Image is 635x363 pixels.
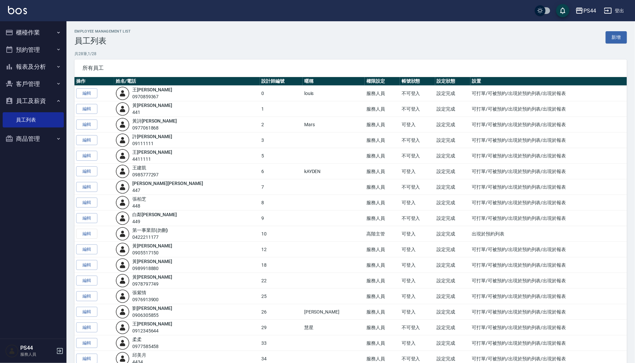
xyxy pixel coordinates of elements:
a: 編輯 [76,276,97,286]
td: 設定完成 [435,289,470,304]
td: 33 [260,335,303,351]
div: 09111111 [132,140,172,147]
div: 449 [132,218,177,225]
td: 服務人員 [365,86,400,101]
td: 25 [260,289,303,304]
td: 服務人員 [365,117,400,133]
p: 共 28 筆, 1 / 28 [74,51,627,57]
th: 設置 [470,77,627,86]
button: save [556,4,570,17]
div: 447 [132,187,203,194]
a: 王[PERSON_NAME] [132,321,172,326]
a: 許[PERSON_NAME] [132,134,172,139]
h5: PS44 [20,345,54,351]
td: 5 [260,148,303,164]
td: 設定完成 [435,242,470,257]
td: 設定完成 [435,133,470,148]
th: 設計師編號 [260,77,303,86]
th: 暱稱 [303,77,365,86]
td: 服務人員 [365,289,400,304]
td: 0 [260,86,303,101]
div: 448 [132,203,146,210]
td: 服務人員 [365,148,400,164]
a: 編輯 [76,260,97,270]
button: PS44 [573,4,599,18]
td: 可打單/可被預約/出現於預約列表/出現於報表 [470,86,627,101]
td: 服務人員 [365,320,400,335]
th: 帳號狀態 [400,77,435,86]
td: 可登入 [400,257,435,273]
td: 3 [260,133,303,148]
a: 第一事業部(勿刪) [132,227,168,233]
td: 服務人員 [365,335,400,351]
td: 設定完成 [435,211,470,226]
a: 王[PERSON_NAME] [132,87,172,92]
td: 可打單/可被預約/出現於預約列表/出現於報表 [470,304,627,320]
td: Mars [303,117,365,133]
td: 不可登入 [400,101,435,117]
th: 權限設定 [365,77,400,86]
td: 可登入 [400,195,435,211]
div: 0422211177 [132,234,168,241]
a: 黃[PERSON_NAME] [132,243,172,248]
a: 編輯 [76,322,97,333]
div: 0977061868 [132,125,177,132]
td: 設定完成 [435,320,470,335]
div: 441 [132,109,172,116]
td: 服務人員 [365,133,400,148]
a: 柔柔 [132,337,142,342]
th: 操作 [74,77,114,86]
td: 8 [260,195,303,211]
button: 櫃檯作業 [3,24,64,41]
td: 設定完成 [435,164,470,179]
button: 報表及分析 [3,58,64,75]
img: user-login-man-human-body-mobile-person-512.png [116,305,130,319]
td: 18 [260,257,303,273]
td: 設定完成 [435,257,470,273]
td: 可登入 [400,273,435,289]
td: 可登入 [400,226,435,242]
h2: Employee Management List [74,29,131,34]
td: 服務人員 [365,195,400,211]
td: 不可登入 [400,320,435,335]
a: 黃[PERSON_NAME] [132,103,172,108]
td: 服務人員 [365,101,400,117]
a: 編輯 [76,88,97,99]
img: user-login-man-human-body-mobile-person-512.png [116,102,130,116]
img: user-login-man-human-body-mobile-person-512.png [116,320,130,334]
td: 可登入 [400,335,435,351]
div: 0906305855 [132,312,172,319]
img: user-login-man-human-body-mobile-person-512.png [116,196,130,210]
td: [PERSON_NAME] [303,304,365,320]
div: 4411111 [132,156,172,163]
td: 不可登入 [400,86,435,101]
button: 登出 [601,5,627,17]
td: 設定完成 [435,273,470,289]
td: 不可登入 [400,148,435,164]
td: 可打單/可被預約/出現於預約列表/出現於報表 [470,133,627,148]
a: 編輯 [76,120,97,130]
img: user-login-man-human-body-mobile-person-512.png [116,258,130,272]
td: 服務人員 [365,257,400,273]
td: 12 [260,242,303,257]
td: 可登入 [400,242,435,257]
div: 0976913900 [132,296,159,303]
td: 服務人員 [365,164,400,179]
td: 可打單/可被預約/出現於預約列表/出現於報表 [470,195,627,211]
img: user-login-man-human-body-mobile-person-512.png [116,227,130,241]
div: 0989918880 [132,265,172,272]
td: 設定完成 [435,226,470,242]
td: 可打單/可被預約/出現於預約列表/出現於報表 [470,179,627,195]
img: user-login-man-human-body-mobile-person-512.png [116,133,130,147]
a: 張紫情 [132,290,146,295]
td: 不可登入 [400,133,435,148]
td: 可打單/可被預約/出現於預約列表/出現於報表 [470,148,627,164]
img: user-login-man-human-body-mobile-person-512.png [116,118,130,132]
img: user-login-man-human-body-mobile-person-512.png [116,164,130,178]
button: 預約管理 [3,41,64,58]
a: 王[PERSON_NAME] [132,149,172,155]
td: 不可登入 [400,179,435,195]
img: user-login-man-human-body-mobile-person-512.png [116,242,130,256]
td: 出現於預約列表 [470,226,627,242]
a: 白鄰[PERSON_NAME] [132,212,177,217]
